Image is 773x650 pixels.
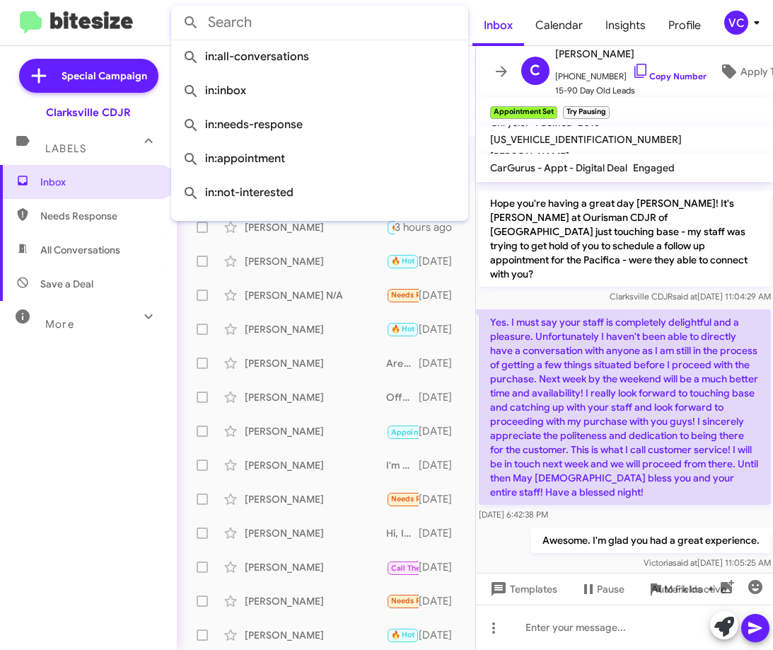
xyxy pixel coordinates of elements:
[391,290,451,300] span: Needs Response
[672,557,697,568] span: said at
[245,424,386,438] div: [PERSON_NAME]
[479,190,771,287] p: Hope you're having a great day [PERSON_NAME]! It's [PERSON_NAME] at Ourisman CDJR of [GEOGRAPHIC_...
[391,596,451,605] span: Needs Response
[724,11,748,35] div: VC
[490,161,627,174] span: CarGurus - Appt - Digital Deal
[487,576,557,602] span: Templates
[386,458,419,472] div: I'm very interested, but I don't want to waste your time. I need a vehicle for $15 to $20k out th...
[609,291,770,302] span: Clarksville CDJR [DATE] 11:04:29 AM
[245,322,386,336] div: [PERSON_NAME]
[386,390,419,404] div: Offer Amount: $7,043 site unseen.
[391,630,415,639] span: 🔥 Hot
[419,322,464,336] div: [DATE]
[490,150,569,163] span: [PERSON_NAME]
[245,492,386,506] div: [PERSON_NAME]
[386,627,419,643] div: [DATE]
[419,492,464,506] div: [DATE]
[391,222,415,232] span: 🔥 Hot
[386,558,419,576] div: Inbound Call
[479,309,771,505] p: Yes. I must say your staff is completely delightful and a pleasure. Unfortunately I haven't been ...
[672,291,697,302] span: said at
[19,59,158,93] a: Special Campaign
[419,458,464,472] div: [DATE]
[555,62,707,84] span: [PHONE_NUMBER]
[419,526,464,540] div: [DATE]
[419,560,464,574] div: [DATE]
[171,6,468,40] input: Search
[597,576,624,602] span: Pause
[594,5,657,46] a: Insights
[46,106,131,120] div: Clarksville CDJR
[245,526,386,540] div: [PERSON_NAME]
[245,220,386,234] div: [PERSON_NAME]
[245,288,386,302] div: [PERSON_NAME] N/A
[182,108,457,142] span: in:needs-response
[490,106,557,119] small: Appointment Set
[395,220,463,234] div: 3 hours ago
[386,526,419,540] div: Hi, I already found a vehicle. Thank you!
[555,45,707,62] span: [PERSON_NAME]
[386,491,419,507] div: Thanks, [GEOGRAPHIC_DATA]. I talked to your sales manager [DATE]. He could not honor the deal tha...
[419,288,464,302] div: [DATE]
[386,356,419,370] div: Are you interested in visiting this weekend?
[419,254,464,268] div: [DATE]
[40,209,161,223] span: Needs Response
[182,74,457,108] span: in:inbox
[391,256,415,266] span: 🔥 Hot
[45,318,74,331] span: More
[476,576,569,602] button: Templates
[386,219,395,235] div: Got it keep us posted when youa re ready to visit.
[62,69,147,83] span: Special Campaign
[633,161,675,174] span: Engaged
[182,40,457,74] span: in:all-conversations
[40,277,93,291] span: Save a Deal
[530,528,770,553] p: Awesome. I'm glad you had a great experience.
[245,594,386,608] div: [PERSON_NAME]
[245,560,386,574] div: [PERSON_NAME]
[640,576,731,602] button: Auto Fields
[563,106,610,119] small: Try Pausing
[45,142,86,155] span: Labels
[245,254,386,268] div: [PERSON_NAME]
[643,557,770,568] span: Victoria [DATE] 11:05:25 AM
[391,494,451,503] span: Needs Response
[391,324,415,333] span: 🔥 Hot
[569,576,636,602] button: Pause
[419,390,464,404] div: [DATE]
[419,628,464,642] div: [DATE]
[472,5,524,46] a: Inbox
[182,210,457,244] span: in:sold-verified
[419,594,464,608] div: [DATE]
[657,5,712,46] a: Profile
[386,287,419,303] div: Considering it is [DEMOGRAPHIC_DATA], it will need tires before winter, and it is basic, not full...
[712,11,757,35] button: VC
[245,458,386,472] div: [PERSON_NAME]
[651,576,719,602] span: Auto Fields
[391,564,428,573] span: Call Them
[391,428,453,437] span: Appointment Set
[40,243,120,257] span: All Conversations
[479,509,548,520] span: [DATE] 6:42:38 PM
[245,628,386,642] div: [PERSON_NAME]
[386,321,419,337] div: Liked “Your welcome. You will ask for [PERSON_NAME] when you arrive.”
[182,176,457,210] span: in:not-interested
[530,59,540,82] span: C
[245,390,386,404] div: [PERSON_NAME]
[632,71,707,81] a: Copy Number
[490,133,682,146] span: [US_VEHICLE_IDENTIFICATION_NUMBER]
[182,142,457,176] span: in:appointment
[524,5,594,46] a: Calendar
[555,84,707,98] span: 15-90 Day Old Leads
[245,356,386,370] div: [PERSON_NAME]
[386,593,419,609] div: I'm just in the research stage right now not looking to buy till late fall
[419,424,464,438] div: [DATE]
[40,175,161,189] span: Inbox
[386,253,419,269] div: Great have a safe trip back
[386,422,419,440] div: No
[419,356,464,370] div: [DATE]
